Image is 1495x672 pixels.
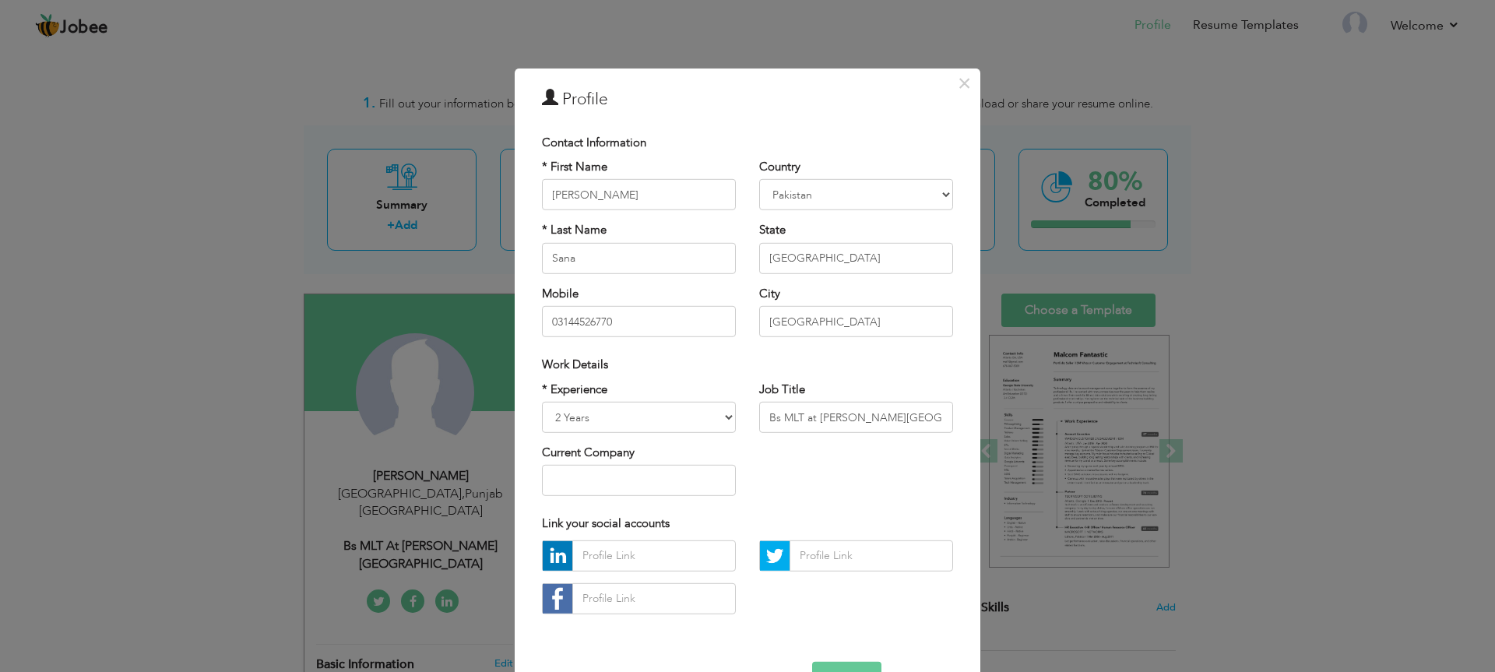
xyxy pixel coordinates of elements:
label: * Last Name [542,222,607,238]
span: Contact Information [542,134,646,150]
label: Current Company [542,445,635,461]
button: Close [952,70,976,95]
span: Link your social accounts [542,515,670,531]
h3: Profile [542,87,953,111]
label: City [759,286,780,302]
label: Country [759,159,800,175]
label: State [759,222,786,238]
label: * First Name [542,159,607,175]
img: Twitter [760,541,790,571]
img: facebook [543,584,572,614]
input: Profile Link [572,540,736,572]
span: × [958,69,971,97]
input: Profile Link [790,540,953,572]
label: Job Title [759,381,805,397]
img: linkedin [543,541,572,571]
span: Work Details [542,357,608,372]
input: Profile Link [572,583,736,614]
label: * Experience [542,381,607,397]
label: Mobile [542,286,579,302]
